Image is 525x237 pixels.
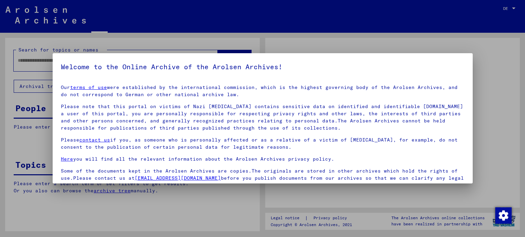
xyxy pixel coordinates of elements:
a: [EMAIL_ADDRESS][DOMAIN_NAME] [135,175,221,181]
div: Zustimmung ändern [495,207,511,223]
p: Our were established by the international commission, which is the highest governing body of the ... [61,84,465,98]
p: Please if you, as someone who is personally affected or as a relative of a victim of [MEDICAL_DAT... [61,136,465,151]
p: you will find all the relevant information about the Arolsen Archives privacy policy. [61,155,465,163]
a: Here [61,156,73,162]
a: contact us [79,137,110,143]
a: terms of use [70,84,107,90]
h5: Welcome to the Online Archive of the Arolsen Archives! [61,61,465,72]
p: Please note that this portal on victims of Nazi [MEDICAL_DATA] contains sensitive data on identif... [61,103,465,132]
p: Some of the documents kept in the Arolsen Archives are copies.The originals are stored in other a... [61,167,465,189]
img: Zustimmung ändern [495,207,512,224]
